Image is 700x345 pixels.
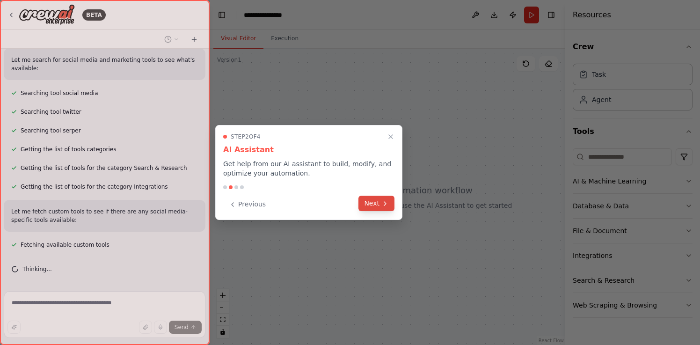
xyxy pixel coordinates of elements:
p: Get help from our AI assistant to build, modify, and optimize your automation. [223,159,394,178]
button: Next [358,196,394,211]
button: Close walkthrough [385,131,396,142]
span: Step 2 of 4 [231,133,261,140]
button: Previous [223,197,271,212]
button: Hide left sidebar [215,8,228,22]
h3: AI Assistant [223,144,394,155]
